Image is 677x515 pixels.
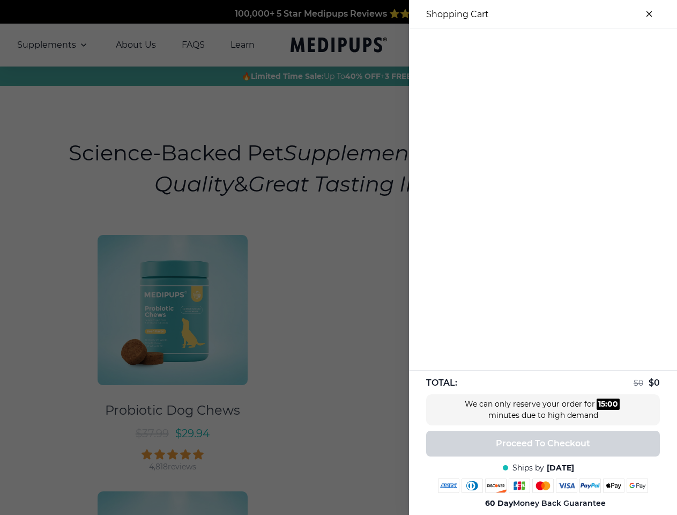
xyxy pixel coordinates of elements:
[603,479,624,493] img: apple
[607,399,618,410] div: 00
[426,377,457,389] span: TOTAL:
[438,479,459,493] img: amex
[597,399,620,410] div: :
[485,498,513,508] strong: 60 Day
[598,399,605,410] div: 15
[649,378,660,388] span: $ 0
[512,463,544,473] span: Ships by
[556,479,577,493] img: visa
[463,399,623,421] div: We can only reserve your order for minutes due to high demand
[547,463,574,473] span: [DATE]
[485,498,606,509] span: Money Back Guarantee
[426,9,489,19] h3: Shopping Cart
[579,479,601,493] img: paypal
[638,3,660,25] button: close-cart
[462,479,483,493] img: diners-club
[627,479,648,493] img: google
[634,378,643,388] span: $ 0
[485,479,507,493] img: discover
[509,479,530,493] img: jcb
[532,479,554,493] img: mastercard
